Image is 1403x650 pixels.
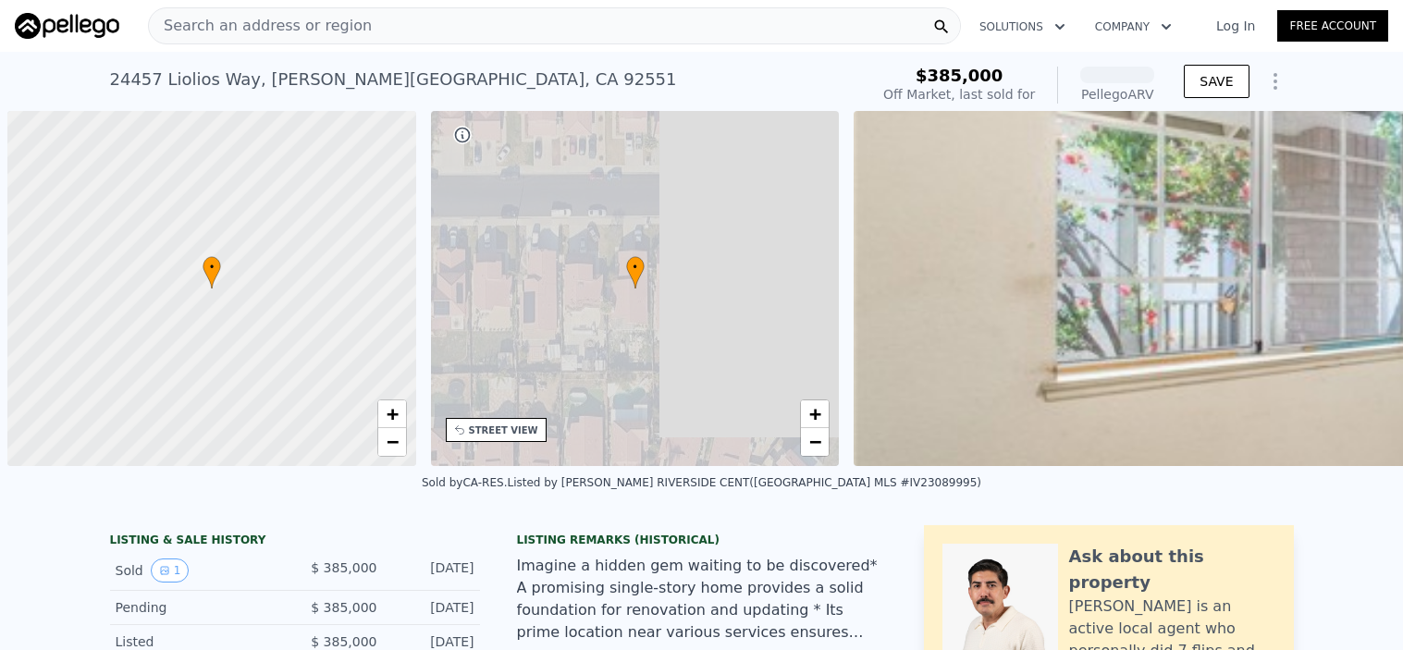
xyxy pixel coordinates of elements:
[1277,10,1388,42] a: Free Account
[1184,65,1249,98] button: SAVE
[116,558,280,583] div: Sold
[469,423,538,437] div: STREET VIEW
[378,400,406,428] a: Zoom in
[149,15,372,37] span: Search an address or region
[15,13,119,39] img: Pellego
[1257,63,1294,100] button: Show Options
[1080,10,1187,43] button: Company
[965,10,1080,43] button: Solutions
[1069,544,1275,595] div: Ask about this property
[801,400,829,428] a: Zoom in
[801,428,829,456] a: Zoom out
[916,66,1003,85] span: $385,000
[386,430,398,453] span: −
[110,533,480,551] div: LISTING & SALE HISTORY
[517,555,887,644] div: Imagine a hidden gem waiting to be discovered* A promising single-story home provides a solid fou...
[378,428,406,456] a: Zoom out
[883,85,1035,104] div: Off Market, last sold for
[392,598,474,617] div: [DATE]
[1194,17,1277,35] a: Log In
[422,476,507,489] div: Sold by CA-RES .
[1080,85,1154,104] div: Pellego ARV
[517,533,887,547] div: Listing Remarks (Historical)
[386,402,398,425] span: +
[151,558,190,583] button: View historical data
[116,598,280,617] div: Pending
[809,402,821,425] span: +
[626,256,645,288] div: •
[203,256,221,288] div: •
[311,560,376,575] span: $ 385,000
[203,259,221,276] span: •
[110,67,677,92] div: 24457 Liolios Way , [PERSON_NAME][GEOGRAPHIC_DATA] , CA 92551
[809,430,821,453] span: −
[507,476,981,489] div: Listed by [PERSON_NAME] RIVERSIDE CENT ([GEOGRAPHIC_DATA] MLS #IV23089995)
[311,600,376,615] span: $ 385,000
[311,634,376,649] span: $ 385,000
[392,558,474,583] div: [DATE]
[626,259,645,276] span: •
